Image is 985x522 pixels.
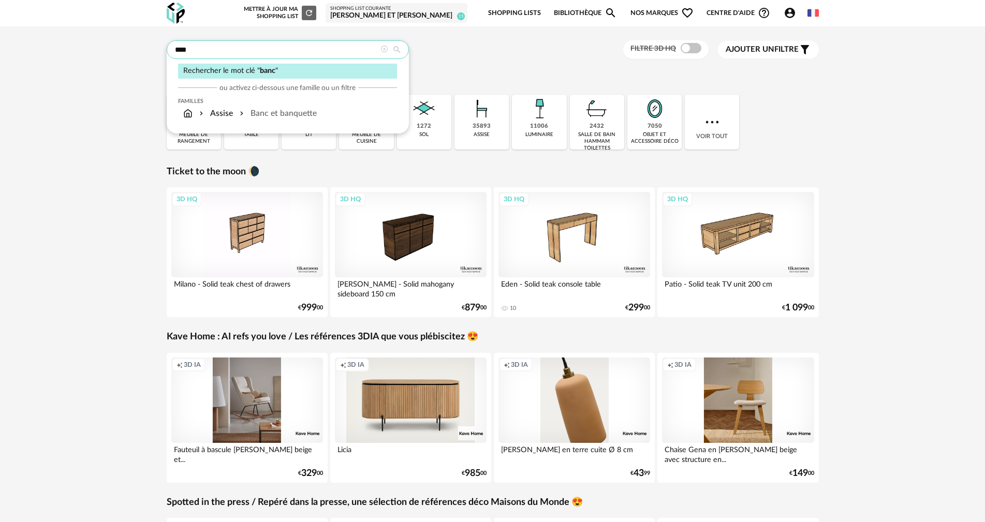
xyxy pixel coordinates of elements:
[789,470,814,477] div: € 00
[419,131,429,138] div: sol
[799,43,811,56] span: Filter icon
[530,123,548,130] div: 11006
[473,123,491,130] div: 35893
[628,304,644,311] span: 299
[634,470,644,477] span: 43
[184,361,201,369] span: 3D IA
[167,187,328,317] a: 3D HQ Milano - Solid teak chest of drawers €99900
[167,3,185,24] img: OXP
[605,7,617,19] span: Magnify icon
[625,304,650,311] div: € 00
[197,108,233,120] div: Assise
[792,470,808,477] span: 149
[335,277,487,298] div: [PERSON_NAME] - Solid mahogany sideboard 150 cm
[342,131,390,145] div: meuble de cuisine
[457,12,465,20] span: 15
[674,361,692,369] span: 3D IA
[171,277,324,298] div: Milano - Solid teak chest of drawers
[171,443,324,464] div: Fauteuil à bascule [PERSON_NAME] beige et...
[167,331,478,343] a: Kave Home : AI refs you love / Les références 3DIA que vous plébiscitez 😍
[630,1,694,25] span: Nos marques
[219,83,356,93] span: ou activez ci-dessous une famille ou un filtre
[465,470,480,477] span: 985
[260,67,275,74] span: banc
[525,95,553,123] img: Luminaire.png
[494,187,655,317] a: 3D HQ Eden - Solid teak console table 10 €29900
[726,44,799,55] span: filtre
[641,95,669,123] img: Miroir.png
[511,361,528,369] span: 3D IA
[703,113,722,131] img: more.7b13dc1.svg
[573,131,621,152] div: salle de bain hammam toilettes
[663,192,693,206] div: 3D HQ
[242,6,316,20] div: Mettre à jour ma Shopping List
[583,95,611,123] img: Salle%20de%20bain.png
[298,470,323,477] div: € 00
[330,187,492,317] a: 3D HQ [PERSON_NAME] - Solid mahogany sideboard 150 cm €87900
[330,11,463,21] div: [PERSON_NAME] et [PERSON_NAME]
[504,361,510,369] span: Creation icon
[657,187,819,317] a: 3D HQ Patio - Solid teak TV unit 200 cm €1 09900
[784,7,796,19] span: Account Circle icon
[498,443,651,464] div: [PERSON_NAME] en terre cuite Ø 8 cm
[410,95,438,123] img: Sol.png
[330,353,492,483] a: Creation icon 3D IA Licia €98500
[499,192,529,206] div: 3D HQ
[347,361,364,369] span: 3D IA
[667,361,673,369] span: Creation icon
[417,123,431,130] div: 1272
[630,131,679,145] div: objet et accessoire déco
[335,443,487,464] div: Licia
[657,353,819,483] a: Creation icon 3D IA Chaise Gena en [PERSON_NAME] beige avec structure en... €14900
[178,98,397,105] div: Familles
[807,7,819,19] img: fr
[167,166,259,178] a: Ticket to the moon 🌘
[474,131,490,138] div: assise
[167,497,583,509] a: Spotted in the press / Repéré dans la presse, une sélection de références déco Maisons du Monde 😍
[301,304,317,311] span: 999
[782,304,814,311] div: € 00
[648,123,662,130] div: 7050
[498,277,651,298] div: Eden - Solid teak console table
[554,1,617,25] a: BibliothèqueMagnify icon
[707,7,770,19] span: Centre d'aideHelp Circle Outline icon
[178,64,397,79] div: Rechercher le mot clé " "
[662,277,814,298] div: Patio - Solid teak TV unit 200 cm
[468,95,496,123] img: Assise.png
[630,470,650,477] div: € 99
[462,304,487,311] div: € 00
[488,1,541,25] a: Shopping Lists
[590,123,604,130] div: 2432
[301,470,317,477] span: 329
[183,108,193,120] img: svg+xml;base64,PHN2ZyB3aWR0aD0iMTYiIGhlaWdodD0iMTciIHZpZXdCb3g9IjAgMCAxNiAxNyIgZmlsbD0ibm9uZSIgeG...
[305,131,313,138] div: lit
[340,361,346,369] span: Creation icon
[758,7,770,19] span: Help Circle Outline icon
[784,7,801,19] span: Account Circle icon
[172,192,202,206] div: 3D HQ
[170,131,218,145] div: meuble de rangement
[718,41,819,58] button: Ajouter unfiltre Filter icon
[330,6,463,21] a: Shopping List courante [PERSON_NAME] et [PERSON_NAME] 15
[197,108,205,120] img: svg+xml;base64,PHN2ZyB3aWR0aD0iMTYiIGhlaWdodD0iMTYiIHZpZXdCb3g9IjAgMCAxNiAxNiIgZmlsbD0ibm9uZSIgeG...
[465,304,480,311] span: 879
[462,470,487,477] div: € 00
[304,10,314,16] span: Refresh icon
[494,353,655,483] a: Creation icon 3D IA [PERSON_NAME] en terre cuite Ø 8 cm €4399
[681,7,694,19] span: Heart Outline icon
[298,304,323,311] div: € 00
[630,45,676,52] span: Filtre 3D HQ
[525,131,553,138] div: luminaire
[510,305,516,312] div: 10
[685,95,739,150] div: Voir tout
[244,131,259,138] div: table
[167,353,328,483] a: Creation icon 3D IA Fauteuil à bascule [PERSON_NAME] beige et... €32900
[785,304,808,311] span: 1 099
[330,6,463,12] div: Shopping List courante
[726,46,774,53] span: Ajouter un
[177,361,183,369] span: Creation icon
[335,192,365,206] div: 3D HQ
[662,443,814,464] div: Chaise Gena en [PERSON_NAME] beige avec structure en...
